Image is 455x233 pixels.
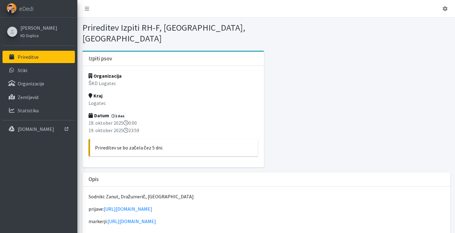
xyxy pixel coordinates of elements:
p: Zemljevid [18,94,38,100]
p: [DOMAIN_NAME] [18,126,54,132]
strong: Datum [89,112,109,119]
a: [PERSON_NAME] [20,24,57,32]
a: Organizacije [2,77,75,90]
p: Prireditve [18,54,39,60]
small: KD Duplica [20,33,39,38]
a: Zemljevid [2,91,75,103]
p: Stiki [18,67,27,73]
a: Statistika [2,104,75,117]
p: 18. oktober 2025 0:00 19. oktober 2025 23:59 [89,119,258,134]
p: Logatec [89,99,258,107]
p: ŠKD Logatec [89,80,258,87]
h1: Prireditev Izpiti RH-F, [GEOGRAPHIC_DATA], [GEOGRAPHIC_DATA] [82,22,264,44]
strong: Organizacija [89,73,122,79]
a: KD Duplica [20,32,57,39]
p: Prireditev se bo začela čez 5 dni. [95,144,253,151]
h3: Izpiti psov [89,55,112,62]
a: [URL][DOMAIN_NAME] [104,206,152,212]
p: Sodniki: Zanut, Dražumerič, [GEOGRAPHIC_DATA] [89,193,444,200]
a: [URL][DOMAIN_NAME] [107,218,156,224]
span: eDedi [19,4,33,13]
a: Prireditve [2,51,75,63]
p: prijave: [89,205,444,213]
p: Statistika [18,107,39,114]
p: Organizacije [18,80,44,87]
p: markerji: [89,218,444,225]
img: eDedi [6,3,17,13]
a: [DOMAIN_NAME] [2,123,75,135]
strong: Kraj [89,93,102,99]
a: Stiki [2,64,75,76]
span: 1 dan [110,113,126,119]
h3: Opis [89,176,99,183]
